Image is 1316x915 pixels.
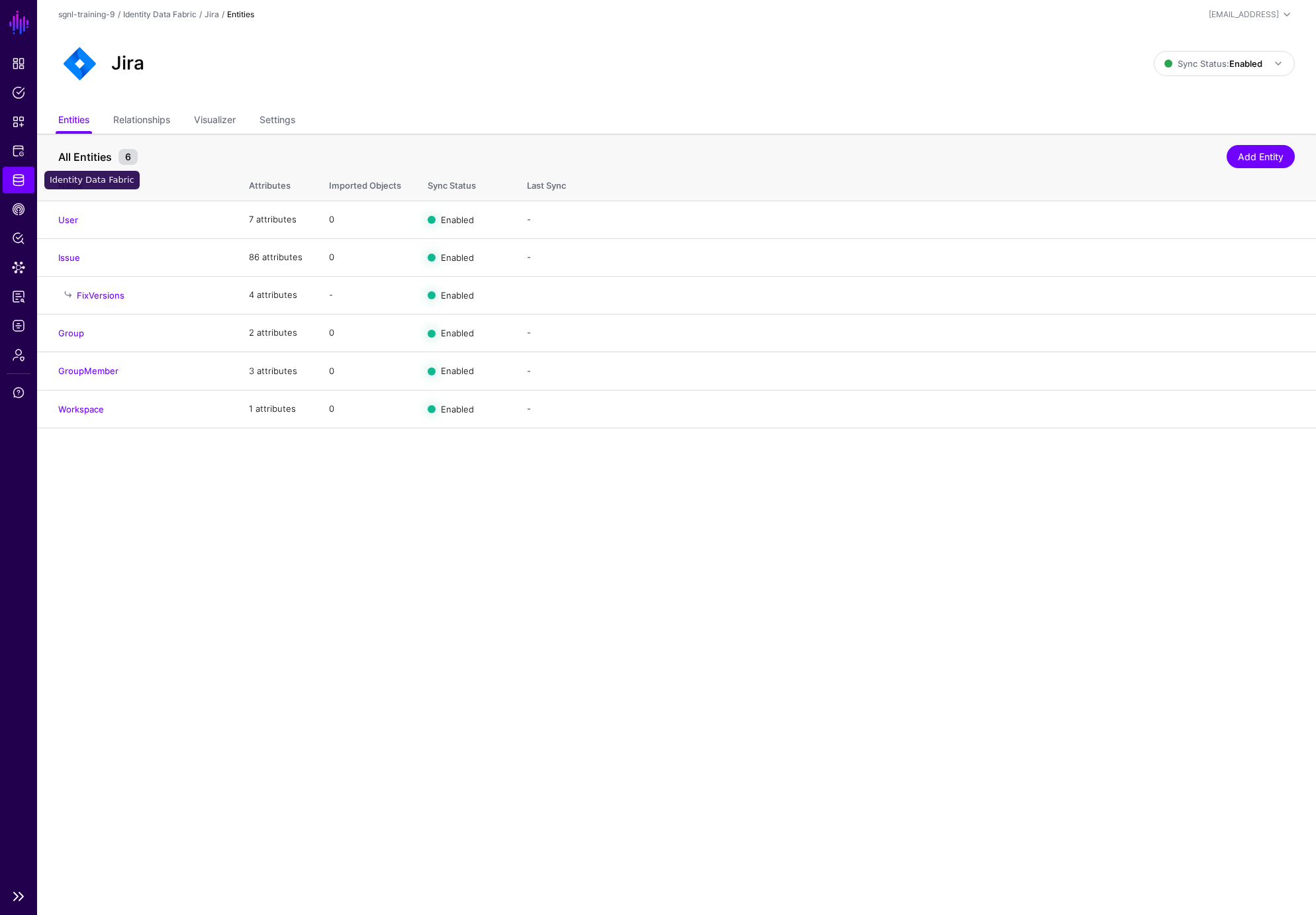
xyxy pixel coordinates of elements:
span: All Entities [55,149,115,165]
a: Identity Data Fabric [123,9,197,19]
span: Protected Systems [12,144,25,158]
span: Policy Lens [12,232,25,245]
span: Enabled [441,290,474,301]
a: User [58,215,78,225]
a: Data Lens [3,254,34,281]
th: Last Sync [514,166,1316,201]
app-datasources-item-entities-syncstatus: - [527,403,531,414]
span: Enabled [441,403,474,414]
td: 4 attributes [236,276,316,314]
a: SGNL [8,8,30,37]
span: Sync Status: [1164,58,1262,69]
td: 1 attributes [236,390,316,428]
strong: Enabled [1229,58,1262,69]
td: 0 [316,238,414,276]
span: Snippets [12,115,25,128]
a: Add Entity [1227,145,1295,168]
a: Reports [3,283,34,310]
span: Logs [12,319,25,332]
th: Attributes [236,166,316,201]
span: Enabled [441,252,474,262]
a: Policies [3,79,34,106]
a: Visualizer [194,109,236,134]
a: Jira [205,9,219,19]
td: 86 attributes [236,238,316,276]
span: Admin [12,348,25,361]
a: FixVersions [77,290,124,301]
span: Identity Data Fabric [12,173,25,187]
app-datasources-item-entities-syncstatus: - [527,252,531,262]
a: Admin [3,342,34,368]
app-datasources-item-entities-syncstatus: - [527,214,531,224]
th: Imported Objects [316,166,414,201]
a: Policy Lens [3,225,34,252]
a: Protected Systems [3,138,34,164]
a: Dashboard [3,50,34,77]
span: Reports [12,290,25,303]
a: Issue [58,252,80,263]
h2: Jira [111,52,144,75]
span: Enabled [441,328,474,338]
a: Entities [58,109,89,134]
span: Enabled [441,365,474,376]
div: [EMAIL_ADDRESS] [1209,9,1279,21]
div: Identity Data Fabric [44,171,140,189]
td: 0 [316,201,414,238]
a: Group [58,328,84,338]
a: Logs [3,313,34,339]
span: Data Lens [12,261,25,274]
span: Policies [12,86,25,99]
app-datasources-item-entities-syncstatus: - [527,327,531,338]
a: GroupMember [58,365,118,376]
td: 3 attributes [236,352,316,390]
a: Snippets [3,109,34,135]
td: 0 [316,314,414,352]
span: Enabled [441,214,474,224]
small: 6 [118,149,138,165]
a: Relationships [113,109,170,134]
td: 7 attributes [236,201,316,238]
a: Identity Data Fabric [3,167,34,193]
strong: Entities [227,9,254,19]
th: Name [37,166,236,201]
span: CAEP Hub [12,203,25,216]
app-datasources-item-entities-syncstatus: - [527,365,531,376]
a: CAEP Hub [3,196,34,222]
span: Support [12,386,25,399]
a: Workspace [58,404,104,414]
div: / [219,9,227,21]
td: - [316,276,414,314]
a: sgnl-training-9 [58,9,115,19]
div: / [115,9,123,21]
div: / [197,9,205,21]
td: 0 [316,352,414,390]
a: Settings [259,109,295,134]
span: Dashboard [12,57,25,70]
img: svg+xml;base64,PHN2ZyB3aWR0aD0iNjQiIGhlaWdodD0iNjQiIHZpZXdCb3g9IjAgMCA2NCA2NCIgZmlsbD0ibm9uZSIgeG... [58,42,101,85]
th: Sync Status [414,166,514,201]
td: 0 [316,390,414,428]
td: 2 attributes [236,314,316,352]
